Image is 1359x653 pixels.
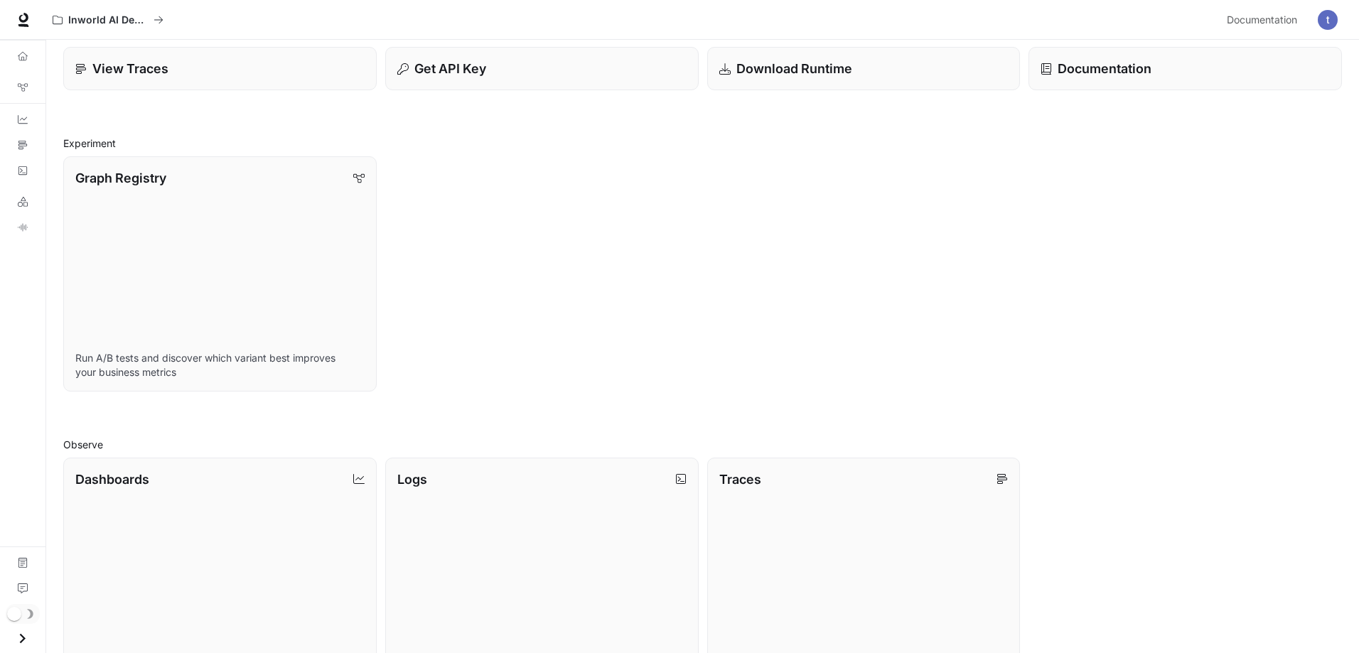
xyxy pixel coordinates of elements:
img: User avatar [1318,10,1338,30]
a: Documentation [6,551,40,574]
button: Open drawer [6,624,38,653]
a: Traces [6,134,40,156]
a: Graph RegistryRun A/B tests and discover which variant best improves your business metrics [63,156,377,392]
button: All workspaces [46,6,170,34]
a: Feedback [6,577,40,600]
span: Documentation [1227,11,1297,29]
p: Logs [397,470,427,489]
a: Documentation [1028,47,1342,90]
a: Dashboards [6,108,40,131]
h2: Observe [63,437,1342,452]
a: Graph Registry [6,76,40,99]
p: Documentation [1058,59,1151,78]
a: View Traces [63,47,377,90]
p: Get API Key [414,59,486,78]
p: Run A/B tests and discover which variant best improves your business metrics [75,351,365,379]
p: Inworld AI Demos [68,14,148,26]
p: Traces [719,470,761,489]
p: Dashboards [75,470,149,489]
a: LLM Playground [6,190,40,213]
p: Graph Registry [75,168,166,188]
button: Get API Key [385,47,699,90]
p: Download Runtime [736,59,852,78]
button: User avatar [1314,6,1342,34]
a: Logs [6,159,40,182]
a: TTS Playground [6,216,40,239]
span: Dark mode toggle [7,605,21,621]
a: Overview [6,45,40,68]
a: Documentation [1221,6,1308,34]
h2: Experiment [63,136,1342,151]
p: View Traces [92,59,168,78]
a: Download Runtime [707,47,1021,90]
